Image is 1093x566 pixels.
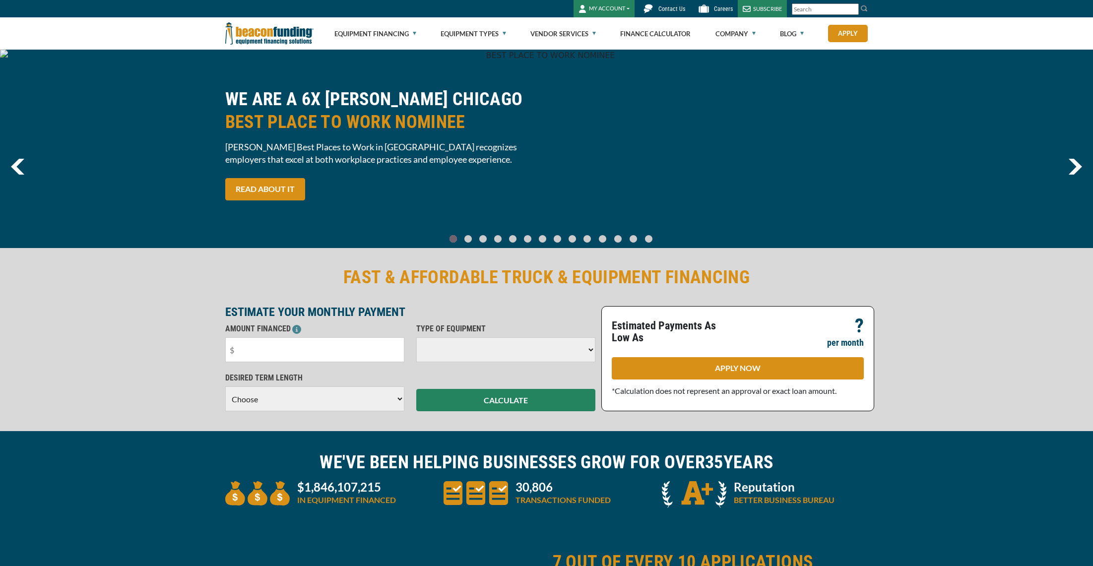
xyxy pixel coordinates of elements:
[662,481,726,508] img: A + icon
[515,494,611,506] p: TRANSACTIONS FUNDED
[462,235,474,243] a: Go To Slide 1
[448,235,459,243] a: Go To Slide 0
[620,18,691,50] a: Finance Calculator
[658,5,685,12] span: Contact Us
[537,235,549,243] a: Go To Slide 6
[1068,159,1082,175] a: next
[567,235,579,243] a: Go To Slide 8
[714,5,733,12] span: Careers
[225,323,404,335] p: AMOUNT FINANCED
[225,306,595,318] p: ESTIMATE YOUR MONTHLY PAYMENT
[225,17,314,50] img: Beacon Funding Corporation logo
[860,4,868,12] img: Search
[596,235,609,243] a: Go To Slide 10
[552,235,564,243] a: Go To Slide 7
[225,88,541,133] h2: WE ARE A 6X [PERSON_NAME] CHICAGO
[507,235,519,243] a: Go To Slide 4
[477,235,489,243] a: Go To Slide 2
[705,452,723,473] span: 35
[225,372,404,384] p: DESIRED TERM LENGTH
[416,389,595,411] button: CALCULATE
[828,25,868,42] a: Apply
[612,386,836,395] span: *Calculation does not represent an approval or exact loan amount.
[441,18,506,50] a: Equipment Types
[855,320,864,332] p: ?
[11,159,24,175] a: previous
[225,141,541,166] span: [PERSON_NAME] Best Places to Work in [GEOGRAPHIC_DATA] recognizes employers that excel at both wo...
[225,337,404,362] input: $
[225,111,541,133] span: BEST PLACE TO WORK NOMINEE
[297,494,396,506] p: IN EQUIPMENT FINANCED
[715,18,756,50] a: Company
[334,18,416,50] a: Equipment Financing
[581,235,593,243] a: Go To Slide 9
[780,18,804,50] a: Blog
[225,266,868,289] h2: FAST & AFFORDABLE TRUCK & EQUIPMENT FINANCING
[848,5,856,13] a: Clear search text
[515,481,611,493] p: 30,806
[612,235,624,243] a: Go To Slide 11
[297,481,396,493] p: $1,846,107,215
[530,18,596,50] a: Vendor Services
[225,178,305,200] a: READ ABOUT IT
[612,357,864,379] a: APPLY NOW
[11,159,24,175] img: Left Navigator
[225,481,290,505] img: three money bags to convey large amount of equipment financed
[627,235,640,243] a: Go To Slide 12
[444,481,508,505] img: three document icons to convery large amount of transactions funded
[792,3,859,15] input: Search
[416,323,595,335] p: TYPE OF EQUIPMENT
[734,494,835,506] p: BETTER BUSINESS BUREAU
[643,235,655,243] a: Go To Slide 13
[225,451,868,474] h2: WE'VE BEEN HELPING BUSINESSES GROW FOR OVER YEARS
[612,320,732,344] p: Estimated Payments As Low As
[1068,159,1082,175] img: Right Navigator
[734,481,835,493] p: Reputation
[827,337,864,349] p: per month
[492,235,504,243] a: Go To Slide 3
[522,235,534,243] a: Go To Slide 5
